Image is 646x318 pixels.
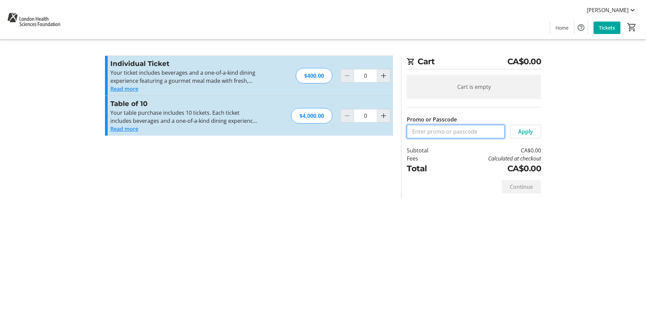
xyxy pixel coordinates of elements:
input: Individual Ticket Quantity [354,69,377,82]
div: Cart is empty [407,75,541,99]
input: Table of 10 Quantity [354,109,377,122]
span: Home [555,24,569,31]
label: Promo or Passcode [407,115,457,123]
td: Fees [407,154,446,163]
span: [PERSON_NAME] [587,6,629,14]
p: Your ticket includes beverages and a one-of-a-kind dining experience featuring a gourmet meal mad... [110,69,257,85]
span: Apply [518,128,533,136]
a: Home [550,22,574,34]
span: Tickets [599,24,615,31]
button: Apply [510,125,541,138]
button: Increment by one [377,69,390,82]
button: Cart [626,21,638,33]
div: $400.00 [296,68,332,83]
td: CA$0.00 [446,146,541,154]
p: Your table purchase includes 10 tickets. Each ticket includes beverages and a one-of-a-kind dinin... [110,109,257,125]
button: Increment by one [377,109,390,122]
a: Tickets [594,22,620,34]
span: CA$0.00 [507,56,541,68]
td: CA$0.00 [446,163,541,175]
h2: Cart [407,56,541,69]
td: Subtotal [407,146,446,154]
h3: Table of 10 [110,99,257,109]
td: Total [407,163,446,175]
td: Calculated at checkout [446,154,541,163]
img: London Health Sciences Foundation's Logo [4,3,64,36]
button: Read more [110,85,138,93]
h3: Individual Ticket [110,59,257,69]
button: [PERSON_NAME] [581,5,642,15]
button: Help [574,21,588,34]
div: $4,000.00 [291,108,332,123]
input: Enter promo or passcode [407,125,505,138]
button: Read more [110,125,138,133]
